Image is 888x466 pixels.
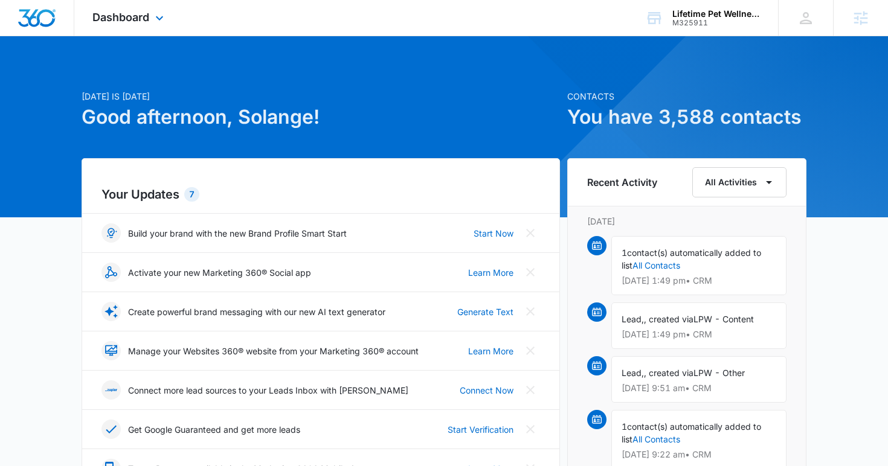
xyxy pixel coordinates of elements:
[468,345,513,357] a: Learn More
[82,90,560,103] p: [DATE] is [DATE]
[468,266,513,279] a: Learn More
[128,423,300,436] p: Get Google Guaranteed and get more leads
[92,11,149,24] span: Dashboard
[448,423,513,436] a: Start Verification
[622,330,776,339] p: [DATE] 1:49 pm • CRM
[567,90,806,103] p: Contacts
[644,368,693,378] span: , created via
[587,175,657,190] h6: Recent Activity
[521,341,540,360] button: Close
[521,302,540,321] button: Close
[184,187,199,202] div: 7
[622,247,627,258] span: 1
[82,103,560,132] h1: Good afternoon, Solange!
[622,450,776,459] p: [DATE] 9:22 am • CRM
[521,223,540,243] button: Close
[622,421,627,432] span: 1
[128,266,311,279] p: Activate your new Marketing 360® Social app
[587,215,787,228] p: [DATE]
[457,305,513,318] a: Generate Text
[128,345,419,357] p: Manage your Websites 360® website from your Marketing 360® account
[567,103,806,132] h1: You have 3,588 contacts
[474,227,513,240] a: Start Now
[128,227,347,240] p: Build your brand with the new Brand Profile Smart Start
[672,19,761,27] div: account id
[693,368,745,378] span: LPW - Other
[622,368,644,378] span: Lead,
[622,384,776,392] p: [DATE] 9:51 am • CRM
[622,421,761,444] span: contact(s) automatically added to list
[672,9,761,19] div: account name
[521,263,540,282] button: Close
[521,420,540,439] button: Close
[644,314,693,324] span: , created via
[622,276,776,285] p: [DATE] 1:49 pm • CRM
[521,380,540,400] button: Close
[622,314,644,324] span: Lead,
[622,247,761,270] span: contact(s) automatically added to list
[693,314,754,324] span: LPW - Content
[460,384,513,397] a: Connect Now
[128,384,408,397] p: Connect more lead sources to your Leads Inbox with [PERSON_NAME]
[101,185,540,203] h2: Your Updates
[692,167,787,197] button: All Activities
[128,305,385,318] p: Create powerful brand messaging with our new AI text generator
[632,260,680,270] a: All Contacts
[632,434,680,444] a: All Contacts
